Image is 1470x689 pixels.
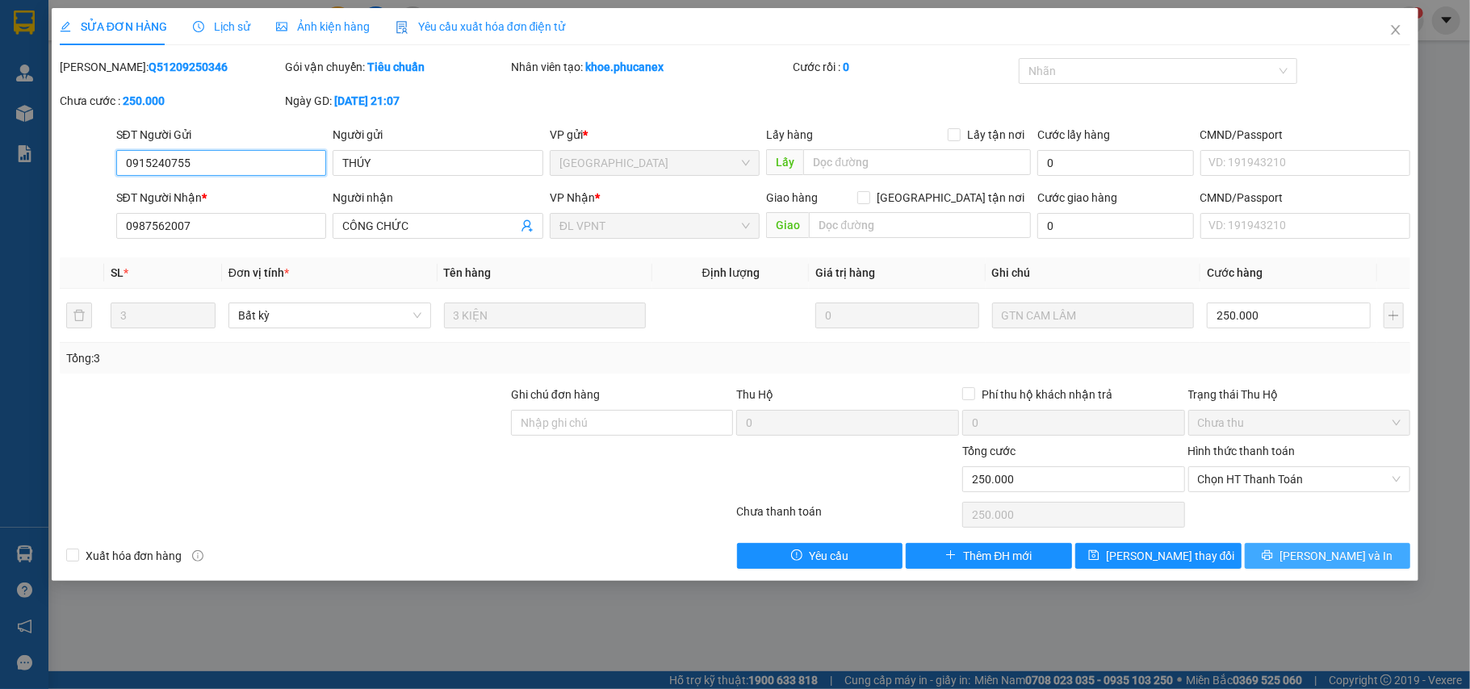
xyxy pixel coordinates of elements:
span: [GEOGRAPHIC_DATA] tận nơi [870,189,1031,207]
th: Ghi chú [986,257,1201,289]
div: Người gửi [333,126,543,144]
input: Dọc đường [803,149,1031,175]
div: Chưa cước : [60,92,283,110]
div: Tổng: 3 [66,349,568,367]
span: Ảnh kiện hàng [276,20,370,33]
b: Tiêu chuẩn [367,61,425,73]
span: [PERSON_NAME] thay đổi [1106,547,1235,565]
span: Tổng cước [962,445,1016,457]
input: Cước giao hàng [1037,213,1193,239]
div: SĐT Người Gửi [116,126,327,144]
button: printer[PERSON_NAME] và In [1245,543,1411,569]
span: user-add [521,219,534,232]
input: 0 [815,303,978,328]
label: Ghi chú đơn hàng [511,388,600,401]
span: Đơn vị tính [228,266,289,279]
span: VP Nhận [550,191,595,204]
button: plusThêm ĐH mới [906,543,1072,569]
input: VD: Bàn, Ghế [444,303,647,328]
span: Yêu cầu xuất hóa đơn điện tử [396,20,566,33]
div: VP gửi [550,126,760,144]
div: Trạng thái Thu Hộ [1188,386,1411,403]
span: picture [276,21,287,32]
b: [DATE] 21:07 [334,94,400,107]
span: clock-circle [193,21,204,32]
span: Lấy tận nơi [961,126,1031,144]
span: info-circle [192,550,203,562]
span: close [1389,23,1402,36]
span: Yêu cầu [809,547,848,565]
input: Dọc đường [809,212,1031,238]
span: Thu Hộ [736,388,773,401]
b: Q51209250346 [149,61,228,73]
input: Ghi chú đơn hàng [511,410,734,436]
span: Giao hàng [766,191,818,204]
div: [PERSON_NAME]: [60,58,283,76]
div: Cước rồi : [793,58,1016,76]
span: SL [111,266,124,279]
span: Giao [766,212,809,238]
span: Bất kỳ [238,303,421,328]
input: Cước lấy hàng [1037,150,1193,176]
span: ĐL VPNT [559,214,751,238]
div: Gói vận chuyển: [285,58,508,76]
span: Lấy hàng [766,128,813,141]
span: Chọn HT Thanh Toán [1198,467,1401,491]
input: Ghi Chú [992,303,1195,328]
div: Ngày GD: [285,92,508,110]
button: save[PERSON_NAME] thay đổi [1075,543,1242,569]
span: Cước hàng [1207,266,1263,279]
img: icon [396,21,408,34]
div: CMND/Passport [1200,189,1411,207]
div: Chưa thanh toán [735,503,961,531]
span: Xuất hóa đơn hàng [79,547,189,565]
span: [PERSON_NAME] và In [1279,547,1393,565]
span: ĐL Quận 5 [559,151,751,175]
div: CMND/Passport [1200,126,1411,144]
span: SỬA ĐƠN HÀNG [60,20,167,33]
span: Tên hàng [444,266,492,279]
span: Định lượng [702,266,760,279]
span: Lấy [766,149,803,175]
span: printer [1262,549,1273,562]
b: 250.000 [123,94,165,107]
span: Thêm ĐH mới [963,547,1032,565]
span: Chưa thu [1198,411,1401,435]
label: Cước giao hàng [1037,191,1117,204]
button: plus [1384,303,1405,328]
label: Hình thức thanh toán [1188,445,1296,457]
b: 0 [843,61,849,73]
span: edit [60,21,71,32]
span: save [1088,549,1099,562]
span: Lịch sử [193,20,250,33]
span: Giá trị hàng [815,266,875,279]
span: exclamation-circle [791,549,802,562]
label: Cước lấy hàng [1037,128,1110,141]
button: Close [1373,8,1418,53]
button: delete [66,303,92,328]
span: plus [945,549,957,562]
span: Phí thu hộ khách nhận trả [975,386,1119,403]
div: Người nhận [333,189,543,207]
div: Nhân viên tạo: [511,58,789,76]
div: SĐT Người Nhận [116,189,327,207]
b: khoe.phucanex [585,61,664,73]
button: exclamation-circleYêu cầu [737,543,903,569]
